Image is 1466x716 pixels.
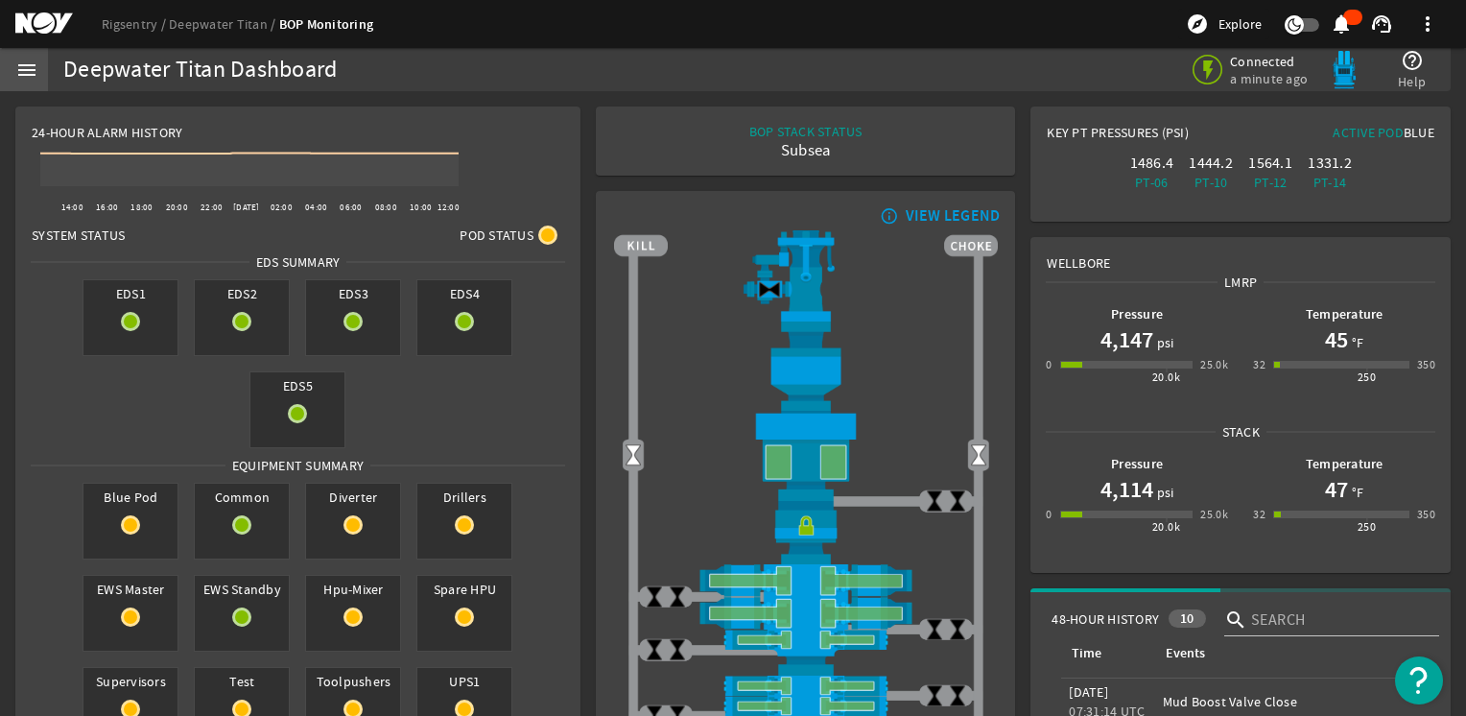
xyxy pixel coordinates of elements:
[643,585,666,609] img: ValveClose.png
[876,208,899,224] mat-icon: info_outline
[614,501,998,564] img: RiserConnectorLock.png
[946,489,969,513] img: ValveClose.png
[271,202,293,213] text: 02:00
[946,618,969,641] img: ValveClose.png
[923,684,946,707] img: ValveClose.png
[250,372,344,399] span: EDS5
[1111,455,1163,473] b: Pressure
[1100,324,1153,355] h1: 4,147
[666,585,689,609] img: ValveClose.png
[225,456,370,475] span: Equipment Summary
[1186,12,1209,36] mat-icon: explore
[1358,368,1376,387] div: 250
[15,59,38,82] mat-icon: menu
[460,226,533,245] span: Pod Status
[1218,14,1262,34] span: Explore
[1304,173,1356,192] div: PT-14
[614,564,998,597] img: ShearRamOpen.png
[1325,474,1348,505] h1: 47
[1163,643,1405,664] div: Events
[1218,273,1264,292] span: LMRP
[83,576,177,603] span: EWS Master
[1185,154,1237,173] div: 1444.2
[614,411,998,501] img: UpperAnnularOpen.png
[1178,9,1269,39] button: Explore
[32,226,125,245] span: System Status
[96,202,118,213] text: 16:00
[1152,517,1180,537] div: 20.0k
[195,576,289,603] span: EWS Standby
[1251,609,1424,632] input: Search
[1348,483,1364,502] span: °F
[195,280,289,307] span: EDS2
[1370,12,1393,36] mat-icon: support_agent
[1358,517,1376,537] div: 250
[1152,368,1180,387] div: 20.0k
[967,444,990,467] img: Valve2Open.png
[1253,355,1265,374] div: 32
[1185,173,1237,192] div: PT-10
[1200,355,1228,374] div: 25.0k
[410,202,432,213] text: 10:00
[1330,12,1353,36] mat-icon: notifications
[666,638,689,661] img: ValveClose.png
[614,230,998,322] img: RiserAdapter.png
[1230,70,1312,87] span: a minute ago
[279,15,374,34] a: BOP Monitoring
[195,484,289,511] span: Common
[83,484,177,511] span: Blue Pod
[83,280,177,307] span: EDS1
[1253,505,1265,524] div: 32
[417,280,511,307] span: EDS4
[417,668,511,695] span: UPS1
[749,141,863,160] div: Subsea
[1404,124,1434,141] span: Blue
[1046,505,1052,524] div: 0
[614,630,998,650] img: PipeRamOpen.png
[1333,124,1404,141] span: Active Pod
[643,638,666,661] img: ValveClose.png
[1125,154,1177,173] div: 1486.4
[63,60,337,80] div: Deepwater Titan Dashboard
[305,202,327,213] text: 04:00
[130,202,153,213] text: 18:00
[1417,505,1435,524] div: 350
[1306,455,1383,473] b: Temperature
[1244,154,1296,173] div: 1564.1
[1125,173,1177,192] div: PT-06
[1153,333,1174,352] span: psi
[233,202,260,213] text: [DATE]
[83,668,177,695] span: Supervisors
[169,15,279,33] a: Deepwater Titan
[1169,609,1206,628] div: 10
[1100,474,1153,505] h1: 4,114
[946,684,969,707] img: ValveClose.png
[1200,505,1228,524] div: 25.0k
[417,484,511,511] span: Drillers
[1405,1,1451,47] button: more_vert
[201,202,223,213] text: 22:00
[758,278,781,301] img: Valve2Close.png
[614,696,998,716] img: PipeRamOpen.png
[1052,609,1159,629] span: 48-Hour History
[614,322,998,411] img: FlexJoint.png
[1304,154,1356,173] div: 1331.2
[1325,324,1348,355] h1: 45
[1401,49,1424,72] mat-icon: help_outline
[1047,123,1241,150] div: Key PT Pressures (PSI)
[1163,692,1412,711] div: Mud Boost Valve Close
[437,202,460,213] text: 12:00
[614,676,998,696] img: PipeRamOpen.png
[1046,355,1052,374] div: 0
[375,202,397,213] text: 08:00
[749,122,863,141] div: BOP STACK STATUS
[1216,422,1266,442] span: Stack
[1069,683,1108,701] legacy-datetime-component: [DATE]
[1230,53,1312,70] span: Connected
[1153,483,1174,502] span: psi
[1348,333,1364,352] span: °F
[61,202,83,213] text: 14:00
[1417,355,1435,374] div: 350
[1325,51,1363,89] img: Bluepod.svg
[1069,643,1139,664] div: Time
